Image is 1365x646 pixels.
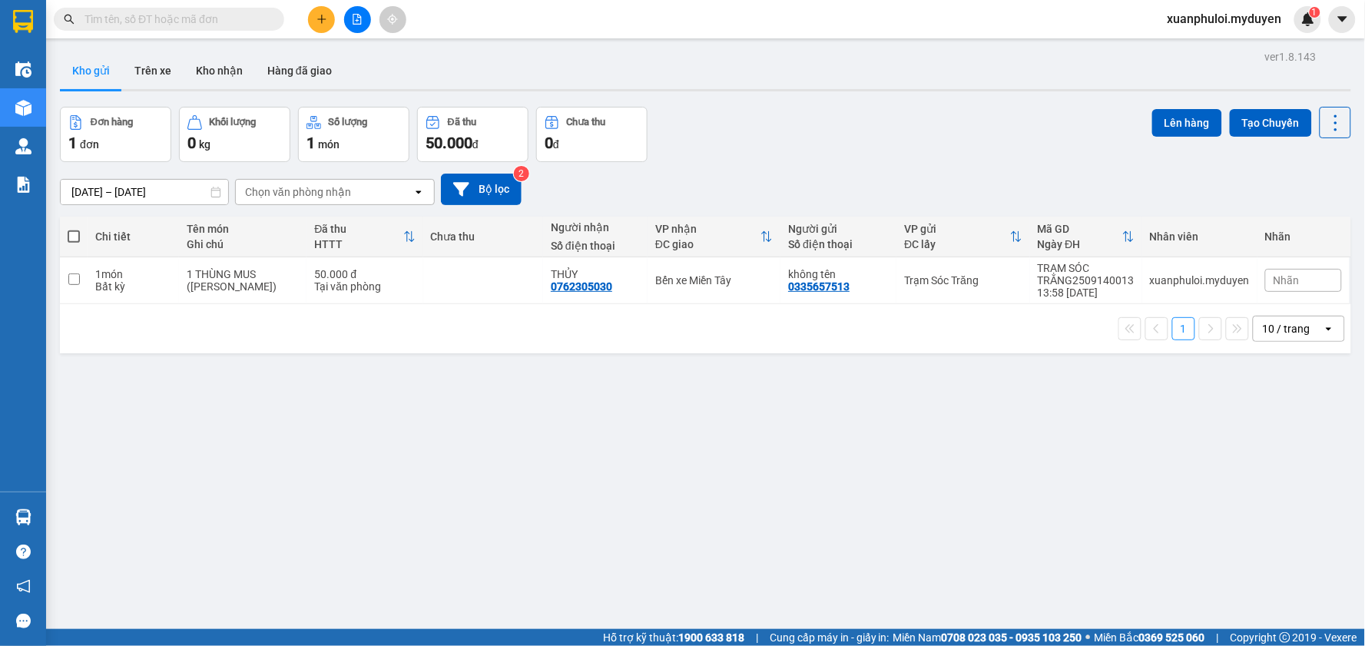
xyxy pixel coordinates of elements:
[1310,7,1320,18] sup: 1
[1301,12,1315,26] img: icon-new-feature
[1217,629,1219,646] span: |
[1230,109,1312,137] button: Tạo Chuyến
[893,629,1082,646] span: Miền Nam
[551,240,640,252] div: Số điện thoại
[788,280,850,293] div: 0335657513
[314,268,415,280] div: 50.000 đ
[567,117,606,128] div: Chưa thu
[13,10,33,33] img: logo-vxr
[95,268,171,280] div: 1 món
[344,6,371,33] button: file-add
[472,138,479,151] span: đ
[184,52,255,89] button: Kho nhận
[137,15,297,31] strong: XE KHÁCH MỸ DUYÊN
[1263,321,1310,336] div: 10 / trang
[60,52,122,89] button: Kho gửi
[1280,632,1290,643] span: copyright
[788,238,889,250] div: Số điện thoại
[60,107,171,162] button: Đơn hàng1đơn
[16,579,31,594] span: notification
[942,631,1082,644] strong: 0708 023 035 - 0935 103 250
[157,38,265,49] span: TP.HCM -SÓC TRĂNG
[15,177,31,193] img: solution-icon
[187,134,196,152] span: 0
[64,14,75,25] span: search
[314,223,403,235] div: Đã thu
[61,180,228,204] input: Select a date range.
[648,217,780,257] th: Toggle SortBy
[1265,230,1342,243] div: Nhãn
[95,230,171,243] div: Chi tiết
[15,138,31,154] img: warehouse-icon
[1030,217,1142,257] th: Toggle SortBy
[904,274,1022,287] div: Trạm Sóc Trăng
[379,6,406,33] button: aim
[179,107,290,162] button: Khối lượng0kg
[15,61,31,78] img: warehouse-icon
[16,545,31,559] span: question-circle
[1312,7,1317,18] span: 1
[553,138,559,151] span: đ
[387,14,398,25] span: aim
[199,138,210,151] span: kg
[306,217,422,257] th: Toggle SortBy
[314,280,415,293] div: Tại văn phòng
[316,14,327,25] span: plus
[329,117,368,128] div: Số lượng
[1139,631,1205,644] strong: 0369 525 060
[412,186,425,198] svg: open
[306,134,315,152] span: 1
[1038,287,1135,299] div: 13:58 [DATE]
[68,134,77,152] span: 1
[91,117,133,128] div: Đơn hàng
[187,223,299,235] div: Tên món
[308,6,335,33] button: plus
[603,629,744,646] span: Hỗ trợ kỹ thuật:
[154,53,279,69] strong: PHIẾU GỬI HÀNG
[904,223,1009,235] div: VP gửi
[1329,6,1356,33] button: caret-down
[426,134,472,152] span: 50.000
[551,268,640,280] div: THỦY
[187,268,299,293] div: 1 THÙNG MUS (KO BAO HƯ)
[1038,223,1122,235] div: Mã GD
[15,100,31,116] img: warehouse-icon
[1155,9,1294,28] span: xuanphuloi.myduyen
[441,174,522,205] button: Bộ lọc
[1038,262,1135,287] div: TRẠM SÓC TRĂNG2509140013
[84,11,266,28] input: Tìm tên, số ĐT hoặc mã đơn
[16,614,31,628] span: message
[1095,629,1205,646] span: Miền Bắc
[95,280,171,293] div: Bất kỳ
[352,14,363,25] span: file-add
[770,629,890,646] span: Cung cấp máy in - giấy in:
[551,280,612,293] div: 0762305030
[655,223,760,235] div: VP nhận
[1274,274,1300,287] span: Nhãn
[788,268,889,280] div: không tên
[1265,48,1317,65] div: ver 1.8.143
[1152,109,1222,137] button: Lên hàng
[1172,317,1195,340] button: 1
[551,221,640,234] div: Người nhận
[15,509,31,525] img: warehouse-icon
[1323,323,1335,335] svg: open
[210,117,257,128] div: Khối lượng
[756,629,758,646] span: |
[245,184,351,200] div: Chọn văn phòng nhận
[1150,274,1250,287] div: xuanphuloi.myduyen
[298,107,409,162] button: Số lượng1món
[448,117,476,128] div: Đã thu
[314,238,403,250] div: HTTT
[788,223,889,235] div: Người gửi
[431,230,536,243] div: Chưa thu
[1150,230,1250,243] div: Nhân viên
[514,166,529,181] sup: 2
[896,217,1029,257] th: Toggle SortBy
[1336,12,1350,26] span: caret-down
[536,107,648,162] button: Chưa thu0đ
[904,238,1009,250] div: ĐC lấy
[16,95,167,151] span: Gửi:
[318,138,340,151] span: món
[1038,238,1122,250] div: Ngày ĐH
